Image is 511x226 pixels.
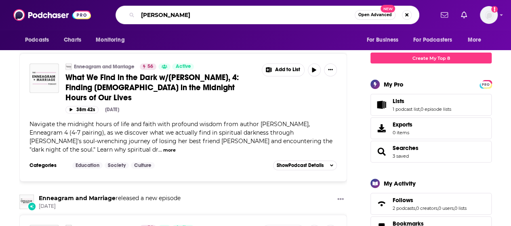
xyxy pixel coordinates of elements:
span: For Business [366,34,398,46]
a: Show notifications dropdown [458,8,470,22]
a: Lists [393,97,451,105]
span: 0 items [393,130,412,135]
button: open menu [462,32,492,48]
svg: Add a profile image [491,6,498,13]
a: 56 [140,63,156,70]
button: 38m 42s [65,106,99,114]
button: open menu [408,32,464,48]
span: New [381,5,395,13]
span: Navigate the midnight hours of life and faith with profound wisdom from author [PERSON_NAME], Enn... [29,120,332,153]
span: , [420,106,421,112]
button: Show More Button [334,194,347,205]
a: 2 podcasts [393,205,415,211]
h3: released a new episode [39,194,181,202]
a: Follows [393,196,467,204]
button: open menu [361,32,408,48]
span: Charts [64,34,81,46]
span: Lists [393,97,404,105]
img: Podchaser - Follow, Share and Rate Podcasts [13,7,91,23]
a: 0 episode lists [421,106,451,112]
span: Follows [370,193,492,215]
span: Podcasts [25,34,49,46]
span: Searches [370,141,492,163]
span: More [468,34,482,46]
div: Search podcasts, credits, & more... [116,6,419,24]
div: [DATE] [105,107,119,112]
span: Logged in as WPubPR1 [480,6,498,24]
span: What We Find in the Dark w/[PERSON_NAME], 4: Finding [DEMOGRAPHIC_DATA] in the Midnight Hours of ... [65,72,239,103]
button: ShowPodcast Details [273,161,337,170]
a: Society [105,162,129,169]
span: Exports [393,121,412,128]
a: Create My Top 8 [370,53,492,63]
span: For Podcasters [413,34,452,46]
img: Enneagram and Marriage [19,194,34,209]
a: 0 lists [454,205,467,211]
img: What We Find in the Dark w/Aubrey Samson, 4: Finding God in the Midnight Hours of Our Lives [29,63,59,93]
a: 1 podcast list [393,106,420,112]
a: Searches [393,144,418,152]
button: Show More Button [324,63,337,76]
a: Searches [373,146,389,157]
a: Lists [373,99,389,110]
a: 3 saved [393,153,409,159]
a: 0 users [438,205,454,211]
a: Education [72,162,103,169]
span: Lists [370,94,492,116]
span: Active [175,63,191,71]
span: Show Podcast Details [277,163,324,168]
button: more [163,147,176,154]
span: , [415,205,416,211]
div: My Pro [384,80,404,88]
button: Open AdvancedNew [355,10,395,20]
button: Show profile menu [480,6,498,24]
span: , [437,205,438,211]
a: Culture [131,162,155,169]
a: Enneagram and Marriage [74,63,135,70]
h3: Categories [29,162,66,169]
img: User Profile [480,6,498,24]
a: Charts [59,32,86,48]
span: [DATE] [39,203,181,210]
span: 56 [147,63,153,71]
button: open menu [19,32,59,48]
button: Show More Button [262,64,304,76]
span: Add to List [275,67,300,73]
input: Search podcasts, credits, & more... [138,8,355,21]
a: Show notifications dropdown [437,8,451,22]
span: , [454,205,454,211]
div: My Activity [384,180,416,187]
span: ... [158,146,162,153]
span: Open Advanced [358,13,392,17]
span: Monitoring [96,34,124,46]
a: PRO [481,81,490,87]
img: Enneagram and Marriage [65,63,72,70]
span: Exports [373,123,389,134]
a: Follows [373,198,389,209]
span: Follows [393,196,413,204]
a: Enneagram and Marriage [39,194,116,202]
a: Exports [370,117,492,139]
a: 0 creators [416,205,437,211]
button: open menu [90,32,135,48]
div: New Episode [27,202,36,211]
a: What We Find in the Dark w/[PERSON_NAME], 4: Finding [DEMOGRAPHIC_DATA] in the Midnight Hours of ... [65,72,256,103]
a: Active [172,63,194,70]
